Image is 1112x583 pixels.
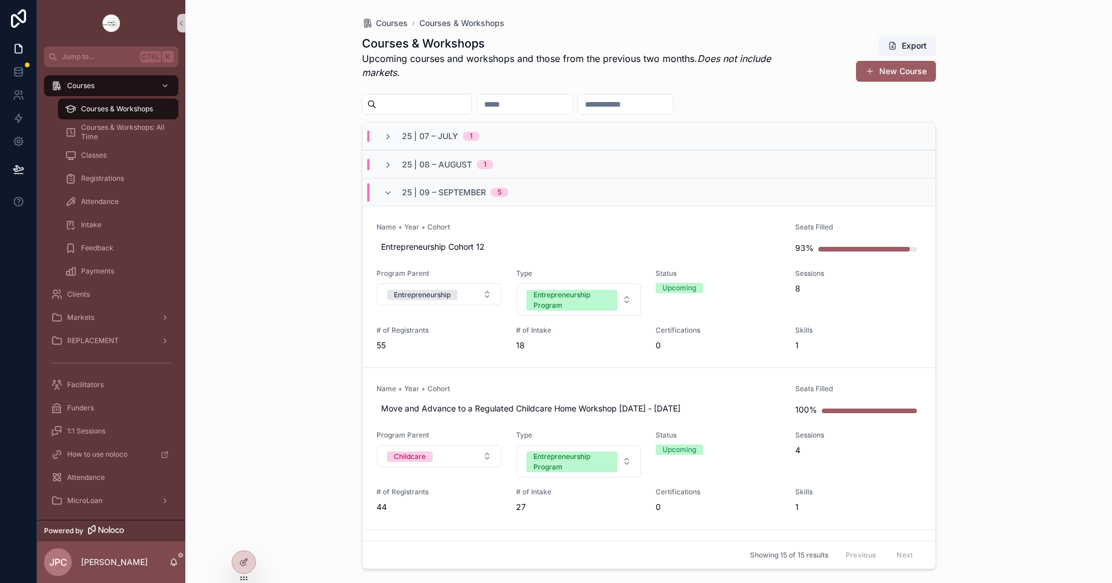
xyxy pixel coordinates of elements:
[376,431,502,440] span: Program Parent
[67,496,103,505] span: MicroLoan
[58,99,178,119] a: Courses & Workshops
[58,122,178,143] a: Courses & Workshops: All Time
[402,187,486,198] span: 25 | 09 – September
[67,290,90,299] span: Clients
[663,283,696,293] div: Upcoming
[81,104,153,114] span: Courses & Workshops
[58,261,178,282] a: Payments
[376,501,502,513] span: 44
[362,35,791,52] h1: Courses & Workshops
[362,53,771,78] em: Does not include markets.
[44,307,178,328] a: Markets
[484,160,487,169] div: 1
[402,130,458,142] span: 25 | 07 – July
[67,427,105,436] span: 1:1 Sessions
[856,61,936,82] button: New Course
[363,367,935,529] a: Name + Year + CohortMove and Advance to a Regulated Childcare Home Workshop [DATE] - [DATE]Seats ...
[58,145,178,166] a: Classes
[656,431,781,440] span: Status
[67,450,127,459] span: How to use noloco
[81,123,167,141] span: Courses & Workshops: All Time
[44,490,178,511] a: MicroLoan
[656,340,781,351] span: 0
[795,398,817,421] div: 100%
[516,487,642,497] span: # of Intake
[656,487,781,497] span: Certifications
[879,35,936,56] button: Export
[750,551,828,560] span: Showing 15 of 15 results
[533,290,610,311] div: Entrepreneurship Program
[44,330,178,351] a: REPLACEMENT
[376,326,502,335] span: # of Registrants
[516,431,642,440] span: Type
[44,467,178,488] a: Attendance
[795,236,814,260] div: 93%
[67,403,94,413] span: Funders
[516,340,642,351] span: 18
[62,52,136,61] span: Jump to...
[376,269,502,278] span: Program Parent
[37,520,185,541] a: Powered by
[67,336,119,345] span: REPLACEMENT
[795,384,921,393] span: Seats Filled
[58,191,178,212] a: Attendance
[58,238,178,258] a: Feedback
[363,206,935,367] a: Name + Year + CohortEntrepreneurship Cohort 12Seats Filled93%Program ParentSelect ButtonTypeSelec...
[67,380,104,389] span: Facilitators
[795,326,921,335] span: Skills
[44,526,83,535] span: Powered by
[656,501,781,513] span: 0
[140,51,161,63] span: Ctrl
[67,473,105,482] span: Attendance
[795,223,921,232] span: Seats Filled
[517,283,641,316] button: Select Button
[81,220,101,229] span: Intake
[163,52,173,61] span: K
[517,445,641,478] button: Select Button
[44,374,178,395] a: Facilitators
[795,444,921,456] span: 4
[656,326,781,335] span: Certifications
[394,290,451,300] div: Entrepreneurship
[44,75,178,96] a: Courses
[533,451,610,472] div: Entrepreneurship Program
[44,46,178,67] button: Jump to...CtrlK
[58,214,178,235] a: Intake
[795,340,921,351] span: 1
[795,431,921,440] span: Sessions
[663,444,696,455] div: Upcoming
[795,283,921,294] span: 8
[394,451,426,462] div: Childcare
[81,556,148,568] p: [PERSON_NAME]
[81,243,114,253] span: Feedback
[795,269,921,278] span: Sessions
[81,197,119,206] span: Attendance
[376,340,502,351] span: 55
[795,501,921,513] span: 1
[498,188,502,197] div: 5
[516,501,642,513] span: 27
[81,174,124,183] span: Registrations
[67,81,94,90] span: Courses
[376,17,408,29] span: Courses
[402,159,472,170] span: 25 | 08 – August
[377,283,502,305] button: Select Button
[44,444,178,465] a: How to use noloco
[37,67,185,520] div: scrollable content
[362,52,791,79] p: Upcoming courses and workshops and those from the previous two months.
[58,168,178,189] a: Registrations
[381,403,777,414] span: Move and Advance to a Regulated Childcare Home Workshop [DATE] - [DATE]
[362,17,408,29] a: Courses
[376,223,782,232] span: Name + Year + Cohort
[81,151,107,160] span: Classes
[376,384,782,393] span: Name + Year + Cohort
[419,17,504,29] a: Courses & Workshops
[381,241,777,253] span: Entrepreneurship Cohort 12
[81,267,114,276] span: Payments
[377,445,502,467] button: Select Button
[49,555,67,569] span: JPC
[656,269,781,278] span: Status
[102,14,120,32] img: App logo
